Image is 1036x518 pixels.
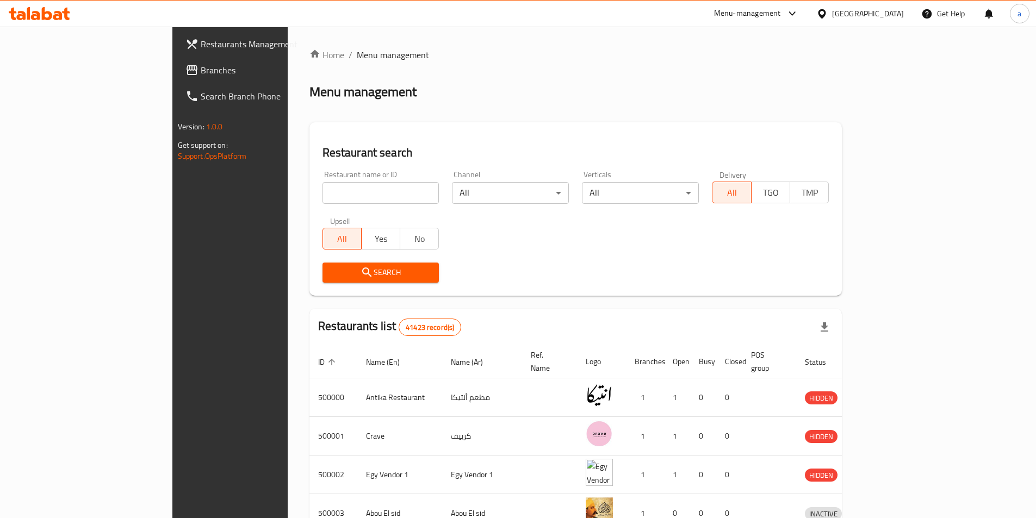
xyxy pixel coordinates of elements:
[714,7,781,20] div: Menu-management
[719,171,747,178] label: Delivery
[178,149,247,163] a: Support.OpsPlatform
[805,392,838,404] span: HIDDEN
[586,459,613,486] img: Egy Vendor 1
[586,382,613,409] img: Antika Restaurant
[178,138,228,152] span: Get support on:
[201,64,337,77] span: Branches
[811,314,838,340] div: Export file
[330,217,350,224] label: Upsell
[357,378,442,417] td: Antika Restaurant
[201,38,337,51] span: Restaurants Management
[442,417,522,455] td: كرييف
[309,48,842,61] nav: breadcrumb
[805,469,838,482] span: HIDDEN
[357,455,442,494] td: Egy Vendor 1
[751,348,783,375] span: POS group
[586,420,613,447] img: Crave
[805,430,838,443] span: HIDDEN
[751,182,790,203] button: TGO
[451,355,497,369] span: Name (Ar)
[331,266,431,279] span: Search
[712,182,751,203] button: All
[805,355,840,369] span: Status
[357,417,442,455] td: Crave
[349,48,352,61] li: /
[716,417,742,455] td: 0
[664,378,690,417] td: 1
[318,318,462,336] h2: Restaurants list
[322,182,439,204] input: Search for restaurant name or ID..
[664,417,690,455] td: 1
[366,355,414,369] span: Name (En)
[322,145,829,161] h2: Restaurant search
[690,417,716,455] td: 0
[805,430,838,443] div: HIDDEN
[1018,8,1021,20] span: a
[626,378,664,417] td: 1
[626,417,664,455] td: 1
[178,120,204,134] span: Version:
[716,345,742,378] th: Closed
[577,345,626,378] th: Logo
[400,228,439,249] button: No
[177,83,345,109] a: Search Branch Phone
[177,31,345,57] a: Restaurants Management
[206,120,223,134] span: 1.0.0
[690,345,716,378] th: Busy
[664,345,690,378] th: Open
[832,8,904,20] div: [GEOGRAPHIC_DATA]
[442,378,522,417] td: مطعم أنتيكا
[357,48,429,61] span: Menu management
[322,263,439,283] button: Search
[531,348,564,375] span: Ref. Name
[790,182,829,203] button: TMP
[399,322,461,333] span: 41423 record(s)
[582,182,699,204] div: All
[716,378,742,417] td: 0
[756,185,786,201] span: TGO
[626,455,664,494] td: 1
[626,345,664,378] th: Branches
[795,185,824,201] span: TMP
[322,228,362,249] button: All
[361,228,400,249] button: Yes
[716,455,742,494] td: 0
[690,378,716,417] td: 0
[309,83,417,101] h2: Menu management
[327,231,357,247] span: All
[318,355,339,369] span: ID
[442,455,522,494] td: Egy Vendor 1
[717,185,747,201] span: All
[452,182,569,204] div: All
[201,90,337,103] span: Search Branch Phone
[399,319,461,336] div: Total records count
[690,455,716,494] td: 0
[366,231,396,247] span: Yes
[664,455,690,494] td: 1
[405,231,435,247] span: No
[177,57,345,83] a: Branches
